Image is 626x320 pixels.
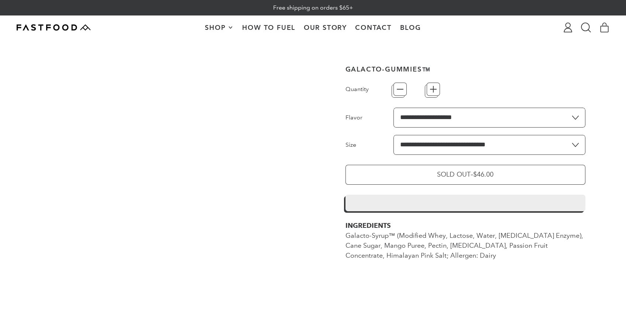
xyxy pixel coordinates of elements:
[427,83,440,96] button: +
[17,24,90,31] img: Fastfood
[345,66,585,73] h1: Galacto-Gummies™️
[345,165,585,185] button: Sold Out–$46.00
[345,222,391,230] strong: INGREDIENTS
[396,16,425,39] a: Blog
[345,221,585,261] div: Galacto-Syrup™ (Modified Whey, Lactose, Water, [MEDICAL_DATA] Enzyme), Cane Sugar, Mango Puree, P...
[299,16,351,39] a: Our Story
[437,170,471,178] span: Sold Out
[205,24,227,31] span: Shop
[201,16,238,39] button: Shop
[345,85,393,94] label: Quantity
[393,83,407,96] button: −
[238,16,299,39] a: How To Fuel
[345,113,393,122] label: Flavor
[471,170,473,178] span: –
[351,16,396,39] a: Contact
[345,140,393,149] label: Size
[473,170,493,178] span: $46.00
